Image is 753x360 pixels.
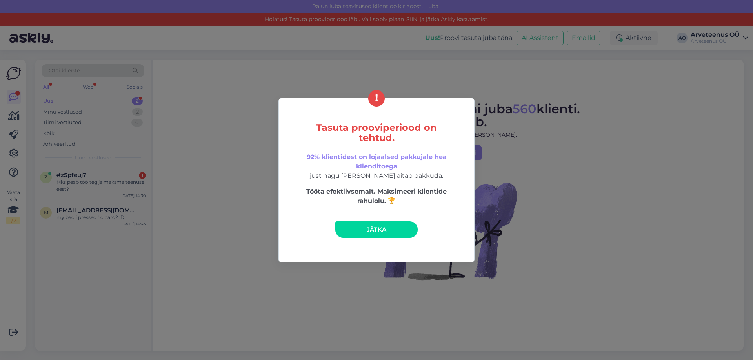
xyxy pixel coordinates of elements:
p: Tööta efektiivsemalt. Maksimeeri klientide rahulolu. 🏆 [295,187,458,206]
span: 92% klientidest on lojaalsed pakkujale hea klienditoega [307,153,447,170]
a: Jätka [335,221,418,238]
p: just nagu [PERSON_NAME] aitab pakkuda. [295,152,458,181]
h5: Tasuta prooviperiood on tehtud. [295,123,458,143]
span: Jätka [367,226,387,233]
